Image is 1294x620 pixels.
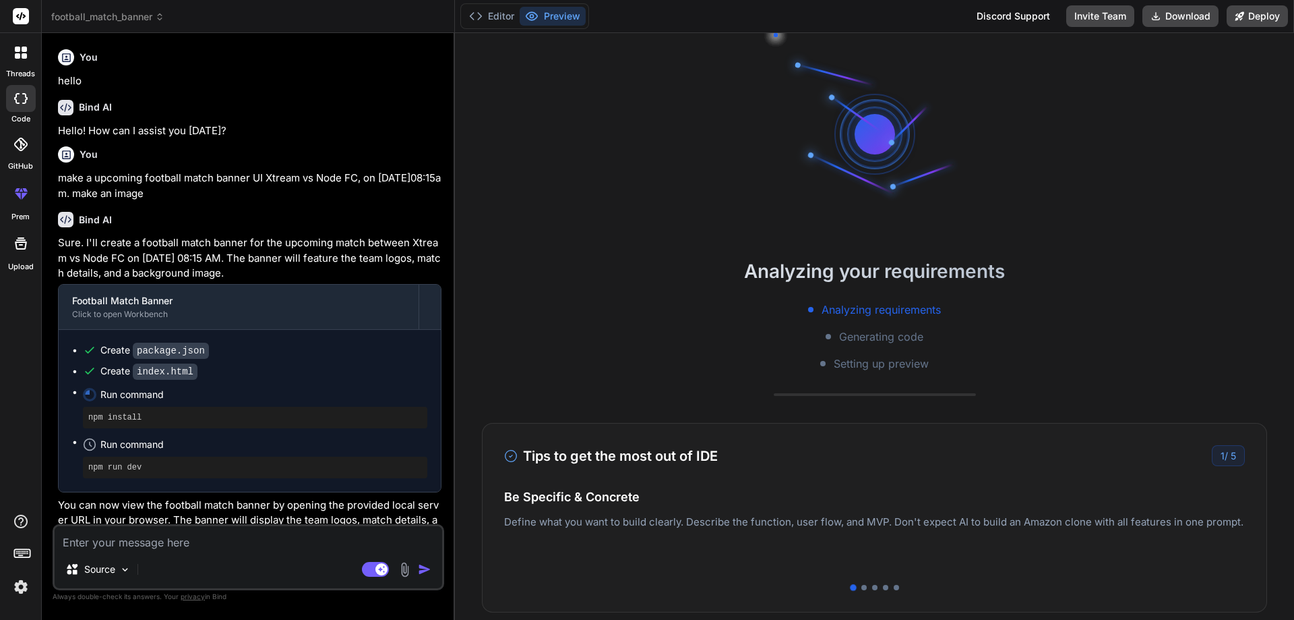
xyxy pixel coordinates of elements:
[504,488,1245,506] h4: Be Specific & Concrete
[58,171,441,201] p: make a upcoming football match banner UI Xtream vs Node FC, on [DATE]08:15am. make an image
[51,10,164,24] span: football_match_banner
[100,388,427,401] span: Run command
[58,123,441,139] p: Hello! How can I assist you [DATE]?
[100,438,427,451] span: Run command
[53,590,444,603] p: Always double-check its answers. Your in Bind
[88,412,422,423] pre: npm install
[100,364,197,378] div: Create
[181,592,205,600] span: privacy
[133,364,197,380] code: index.html
[1142,5,1219,27] button: Download
[418,563,431,576] img: icon
[1066,5,1134,27] button: Invite Team
[72,294,405,308] div: Football Match Banner
[822,302,941,318] span: Analyzing requirements
[11,113,30,125] label: code
[968,5,1058,27] div: Discord Support
[520,7,586,26] button: Preview
[58,235,441,281] p: Sure. I'll create a football match banner for the upcoming match between Xtream vs Node FC on [DA...
[1212,445,1245,466] div: /
[504,446,718,466] h3: Tips to get the most out of IDE
[80,148,98,161] h6: You
[72,309,405,320] div: Click to open Workbench
[11,211,30,223] label: prem
[84,563,115,576] p: Source
[1227,5,1288,27] button: Deploy
[79,101,112,114] h6: Bind AI
[80,51,98,64] h6: You
[8,261,34,273] label: Upload
[6,68,35,80] label: threads
[8,161,33,172] label: GitHub
[397,562,412,577] img: attachment
[464,7,520,26] button: Editor
[79,213,112,227] h6: Bind AI
[59,285,419,329] button: Football Match BannerClick to open Workbench
[1221,450,1225,461] span: 1
[119,564,131,575] img: Pick Models
[100,343,209,358] div: Create
[88,462,422,473] pre: npm run dev
[9,575,32,598] img: settings
[455,257,1294,285] h2: Analyzing your requirements
[1231,450,1236,461] span: 5
[58,74,441,89] p: hello
[133,343,209,359] code: package.json
[834,356,929,372] span: Setting up preview
[58,498,441,544] p: You can now view the football match banner by opening the provided local server URL in your brows...
[839,329,923,345] span: Generating code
